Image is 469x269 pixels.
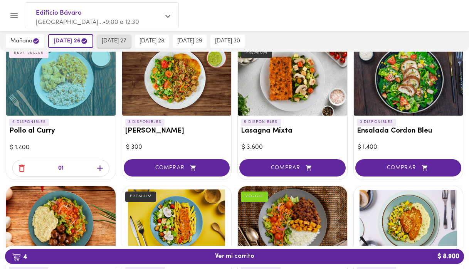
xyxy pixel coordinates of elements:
div: $ 1.400 [358,143,459,152]
span: Edificio Bávaro [36,8,160,18]
div: Pollo al Curry [6,42,116,116]
span: COMPRAR [133,165,220,171]
button: [DATE] 26 [48,34,93,48]
span: [GEOGRAPHIC_DATA]... • 9:00 a 12:30 [36,19,139,25]
b: 4 [7,252,32,262]
span: [DATE] 28 [140,38,164,45]
div: BEST SELLER [9,48,49,58]
iframe: Messagebird Livechat Widget [424,224,461,261]
p: 3 DISPONIBLES [357,119,397,126]
h3: Ensalada Cordon Bleu [357,127,460,135]
div: Lasagna Mixta [238,42,347,116]
div: VEGGIE [241,192,268,202]
div: $ 300 [126,143,228,152]
div: $ 3.600 [242,143,343,152]
h3: [PERSON_NAME] [125,127,229,135]
span: [DATE] 29 [177,38,202,45]
p: 3 DISPONIBLES [125,119,165,126]
span: COMPRAR [249,165,336,171]
button: mañana [6,34,44,48]
p: 5 DISPONIBLES [241,119,281,126]
button: COMPRAR [124,159,230,177]
span: [DATE] 27 [102,38,126,45]
div: Tilapia parmesana [354,186,463,259]
button: [DATE] 30 [210,35,245,48]
span: mañana [10,37,40,45]
button: COMPRAR [355,159,462,177]
div: Albóndigas BBQ [6,186,116,259]
div: Salmón toscana [122,186,232,259]
button: Menu [5,6,24,25]
div: $ 1.400 [10,143,112,152]
p: 01 [58,164,64,173]
p: 5 DISPONIBLES [9,119,49,126]
div: Ensalada Cordon Bleu [354,42,463,116]
img: cart.png [12,253,21,261]
span: [DATE] 26 [54,37,88,45]
h3: Pollo al Curry [9,127,113,135]
button: [DATE] 28 [135,35,169,48]
button: COMPRAR [239,159,346,177]
div: Cazuela de frijoles [238,186,347,259]
span: [DATE] 30 [215,38,240,45]
span: Ver mi carrito [215,253,254,260]
h3: Lasagna Mixta [241,127,344,135]
button: [DATE] 29 [173,35,207,48]
div: PREMIUM [125,192,156,202]
button: [DATE] 27 [97,35,131,48]
div: PREMIUM [241,48,272,58]
button: 4Ver mi carrito$ 8.900 [5,249,464,264]
span: COMPRAR [365,165,452,171]
div: Arroz chaufa [122,42,232,116]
